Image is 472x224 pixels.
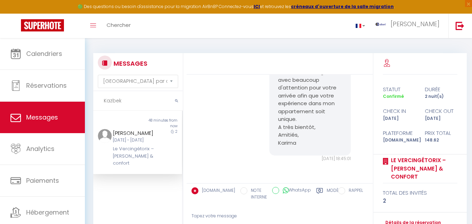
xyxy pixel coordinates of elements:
[278,139,342,147] p: Karima
[26,208,69,217] span: Hébergement
[26,49,62,58] span: Calendriers
[378,129,420,137] div: Plateforme
[420,85,462,94] div: durée
[291,3,394,9] a: créneaux d'ouverture de la salle migration
[198,187,235,195] label: [DOMAIN_NAME]
[278,123,342,139] p: A très bientôt, Amitiés,
[378,115,420,122] div: [DATE]
[247,187,267,201] label: NOTE INTERNE
[420,115,462,122] div: [DATE]
[383,93,404,99] span: Confirmé
[269,156,351,162] div: [DATE] 18:45:01
[113,129,155,137] div: [PERSON_NAME]
[420,137,462,144] div: 148.62
[26,81,67,90] span: Réservations
[376,23,386,26] img: ...
[345,187,363,195] label: RAPPEL
[378,107,420,115] div: check in
[21,19,64,31] img: Super Booking
[420,107,462,115] div: check out
[420,93,462,100] div: 2 nuit(s)
[378,137,420,144] div: [DOMAIN_NAME]
[175,129,177,134] span: 2
[101,14,136,38] a: Chercher
[278,45,342,123] p: Merci encore pour votre réservation, j'ai préparé mon appartement de manière très soignée et avec...
[112,56,147,71] h3: MESSAGES
[98,129,112,143] img: ...
[279,187,311,195] label: WhatsApp
[26,176,59,185] span: Paiements
[26,144,55,153] span: Analytics
[327,187,345,202] label: Modèles
[113,137,155,144] div: [DATE] - [DATE]
[370,14,448,38] a: ... [PERSON_NAME]
[391,20,440,28] span: [PERSON_NAME]
[113,145,155,167] div: Le Vercingétorix – [PERSON_NAME] & confort
[138,118,182,129] div: 48 minutes from now
[254,3,260,9] a: ICI
[6,3,27,24] button: Ouvrir le widget de chat LiveChat
[420,129,462,137] div: Prix total
[456,21,464,30] img: logout
[378,85,420,94] div: statut
[389,156,458,181] a: Le Vercingétorix – [PERSON_NAME] & confort
[383,189,458,197] div: total des invités
[26,113,58,122] span: Messages
[383,197,458,205] div: 2
[107,21,131,29] span: Chercher
[93,91,183,111] input: Rechercher un mot clé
